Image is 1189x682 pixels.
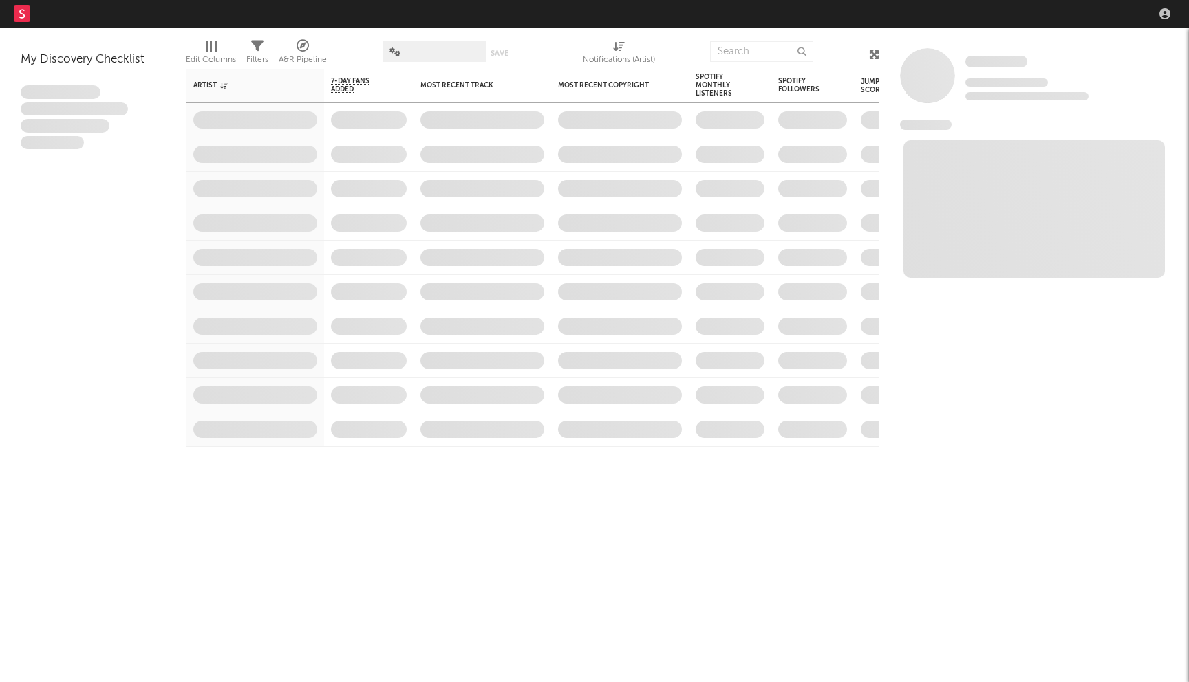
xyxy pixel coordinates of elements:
span: Tracking Since: [DATE] [965,78,1048,87]
div: Jump Score [861,78,895,94]
div: Filters [246,34,268,74]
button: Save [491,49,508,57]
span: 0 fans last week [965,92,1089,100]
a: Some Artist [965,55,1027,69]
span: Lorem ipsum dolor [21,85,100,99]
div: Artist [193,81,297,89]
span: Integer aliquet in purus et [21,102,128,116]
input: Search... [710,41,813,62]
div: A&R Pipeline [279,34,327,74]
div: My Discovery Checklist [21,52,165,68]
span: News Feed [900,120,952,130]
div: Most Recent Copyright [558,81,661,89]
span: Aliquam viverra [21,136,84,150]
div: A&R Pipeline [279,52,327,68]
div: Edit Columns [186,34,236,74]
div: Filters [246,52,268,68]
span: 7-Day Fans Added [331,77,386,93]
div: Notifications (Artist) [583,34,655,74]
div: Notifications (Artist) [583,52,655,68]
div: Most Recent Track [420,81,524,89]
div: Edit Columns [186,52,236,68]
span: Some Artist [965,56,1027,67]
div: Spotify Monthly Listeners [696,73,744,98]
div: Spotify Followers [778,77,826,93]
span: Praesent ac interdum [21,119,109,133]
